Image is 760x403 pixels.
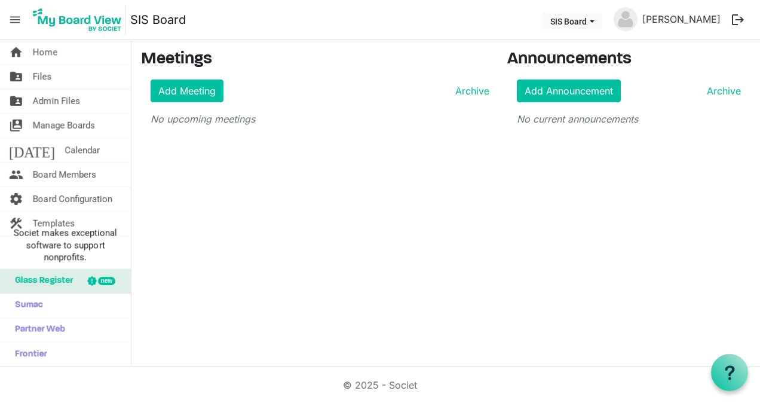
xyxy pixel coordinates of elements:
img: My Board View Logo [29,5,125,35]
span: switch_account [9,114,23,138]
button: SIS Board dropdownbutton [543,13,602,29]
span: people [9,163,23,187]
span: Glass Register [9,269,73,293]
a: Archive [702,84,741,98]
h3: Announcements [507,50,751,70]
a: Archive [451,84,489,98]
a: My Board View Logo [29,5,130,35]
a: Add Meeting [151,80,223,102]
span: Frontier [9,343,47,367]
button: logout [725,7,750,32]
a: SIS Board [130,8,186,32]
span: Admin Files [33,89,80,113]
p: No upcoming meetings [151,112,489,126]
span: Sumac [9,294,43,317]
h3: Meetings [141,50,489,70]
a: © 2025 - Societ [343,379,417,391]
span: Manage Boards [33,114,95,138]
a: [PERSON_NAME] [638,7,725,31]
span: Files [33,65,52,88]
img: no-profile-picture.svg [614,7,638,31]
a: Add Announcement [517,80,621,102]
span: folder_shared [9,89,23,113]
span: construction [9,212,23,236]
span: Calendar [65,138,100,162]
span: home [9,40,23,64]
span: [DATE] [9,138,55,162]
p: No current announcements [517,112,741,126]
span: menu [4,8,26,31]
span: Home [33,40,57,64]
span: Partner Web [9,318,65,342]
span: settings [9,187,23,211]
span: Board Configuration [33,187,112,211]
span: Templates [33,212,75,236]
div: new [98,277,115,285]
span: folder_shared [9,65,23,88]
span: Board Members [33,163,96,187]
span: Societ makes exceptional software to support nonprofits. [5,227,125,263]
